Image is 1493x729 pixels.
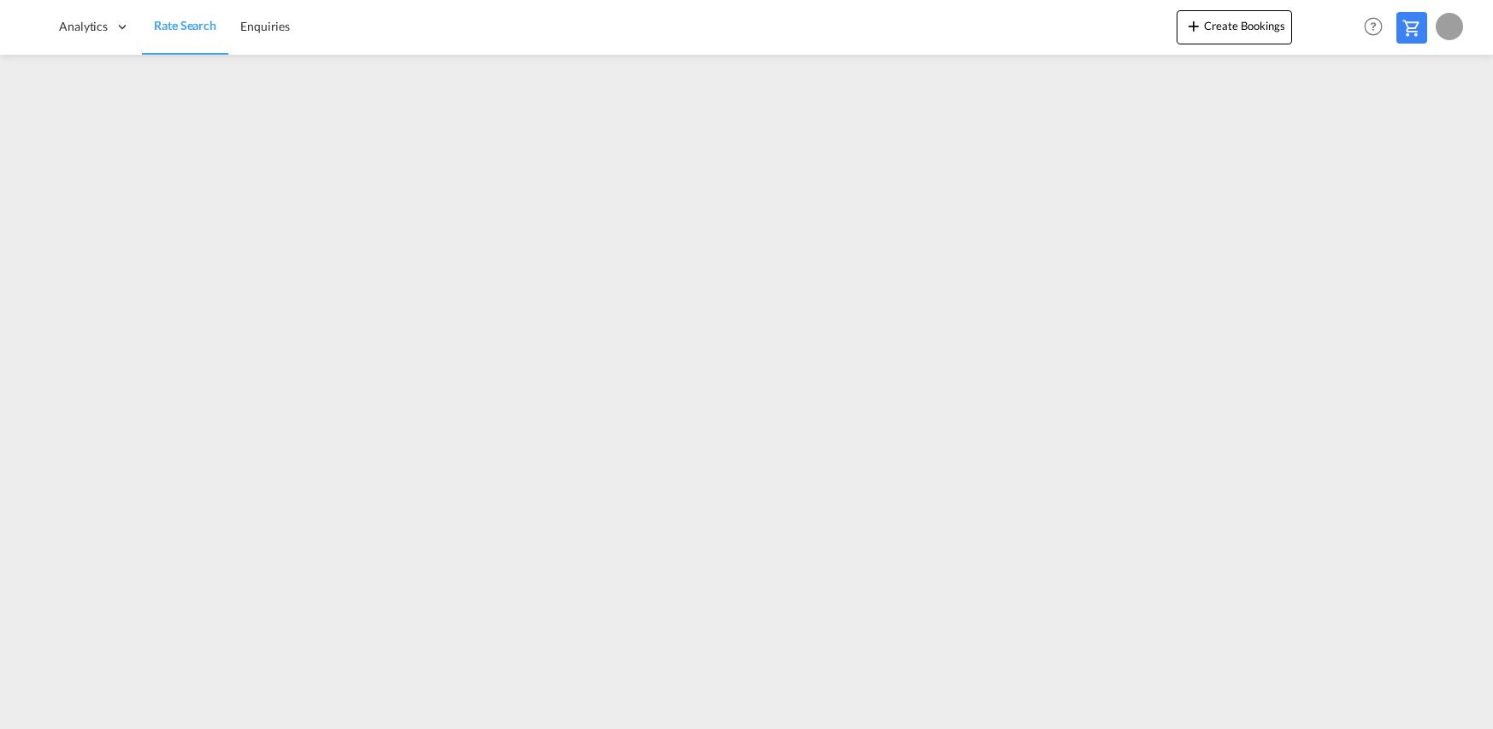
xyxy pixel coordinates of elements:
span: Enquiries [240,19,290,33]
md-icon: icon-plus 400-fg [1183,15,1204,36]
span: Rate Search [154,18,216,32]
span: Help [1359,12,1388,41]
button: icon-plus 400-fgCreate Bookings [1177,10,1292,44]
span: Analytics [59,18,108,35]
div: Help [1359,12,1396,43]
